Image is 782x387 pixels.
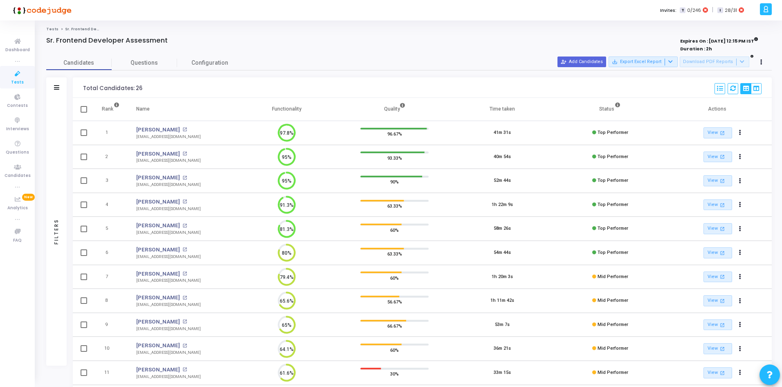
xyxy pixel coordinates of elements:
[182,152,187,156] mat-icon: open_in_new
[703,152,732,163] a: View
[735,175,746,187] button: Actions
[93,361,128,385] td: 11
[494,177,511,184] div: 52m 44s
[136,150,180,158] a: [PERSON_NAME]
[136,230,201,236] div: [EMAIL_ADDRESS][DOMAIN_NAME]
[182,176,187,180] mat-icon: open_in_new
[735,223,746,235] button: Actions
[390,226,399,234] span: 60%
[725,7,737,14] span: 28/31
[735,199,746,210] button: Actions
[735,151,746,163] button: Actions
[46,59,112,67] span: Candidates
[492,201,513,208] div: 1h 22m 9s
[660,7,676,14] label: Invites:
[494,225,511,232] div: 58m 26s
[136,342,180,350] a: [PERSON_NAME]
[390,274,399,282] span: 60%
[6,149,29,156] span: Questions
[495,321,510,328] div: 53m 7s
[719,321,726,328] mat-icon: open_in_new
[490,104,515,113] div: Time taken
[598,346,628,351] span: Mid Performer
[719,249,726,256] mat-icon: open_in_new
[93,265,128,289] td: 7
[719,201,726,208] mat-icon: open_in_new
[46,27,58,32] a: Tests
[182,296,187,300] mat-icon: open_in_new
[136,254,201,260] div: [EMAIL_ADDRESS][DOMAIN_NAME]
[136,198,180,206] a: [PERSON_NAME]
[719,369,726,376] mat-icon: open_in_new
[136,366,180,374] a: [PERSON_NAME]
[136,302,201,308] div: [EMAIL_ADDRESS][DOMAIN_NAME]
[233,98,341,121] th: Functionality
[182,272,187,276] mat-icon: open_in_new
[703,175,732,186] a: View
[136,374,201,380] div: [EMAIL_ADDRESS][DOMAIN_NAME]
[494,154,511,161] div: 40m 54s
[136,206,201,212] div: [EMAIL_ADDRESS][DOMAIN_NAME]
[387,322,402,330] span: 66.67%
[6,126,29,133] span: Interviews
[703,367,732,378] a: View
[735,295,746,307] button: Actions
[735,271,746,283] button: Actions
[735,367,746,378] button: Actions
[46,27,772,32] nav: breadcrumb
[93,169,128,193] td: 3
[598,274,628,279] span: Mid Performer
[387,250,402,258] span: 63.33%
[680,45,712,52] strong: Duration : 2h
[703,247,732,258] a: View
[83,85,142,92] div: Total Candidates: 26
[182,319,187,324] mat-icon: open_in_new
[11,79,24,86] span: Tests
[5,47,30,54] span: Dashboard
[93,193,128,217] td: 4
[22,194,35,201] span: New
[609,57,678,67] button: Export Excel Report
[93,217,128,241] td: 5
[136,246,180,254] a: [PERSON_NAME]
[680,36,758,45] strong: Expires On : [DATE] 12:15 PM IST
[136,134,201,140] div: [EMAIL_ADDRESS][DOMAIN_NAME]
[598,178,628,183] span: Top Performer
[341,98,449,121] th: Quality
[387,154,402,162] span: 93.33%
[598,322,628,327] span: Mid Performer
[494,249,511,256] div: 54m 44s
[703,272,732,283] a: View
[719,345,726,352] mat-icon: open_in_new
[680,57,749,67] button: Download PDF Reports
[712,6,713,14] span: |
[182,247,187,252] mat-icon: open_in_new
[598,130,628,135] span: Top Performer
[492,274,513,281] div: 1h 20m 3s
[4,172,31,179] span: Candidates
[717,7,723,14] span: I
[490,297,514,304] div: 1h 11m 42s
[719,297,726,304] mat-icon: open_in_new
[136,104,150,113] div: Name
[703,127,732,138] a: View
[93,313,128,337] td: 9
[703,295,732,306] a: View
[703,223,732,234] a: View
[136,326,201,332] div: [EMAIL_ADDRESS][DOMAIN_NAME]
[387,130,402,138] span: 96.67%
[136,174,180,182] a: [PERSON_NAME]
[598,226,628,231] span: Top Performer
[494,345,511,352] div: 36m 21s
[182,344,187,348] mat-icon: open_in_new
[598,370,628,375] span: Mid Performer
[494,369,511,376] div: 33m 15s
[136,222,180,230] a: [PERSON_NAME]
[598,250,628,255] span: Top Performer
[719,273,726,280] mat-icon: open_in_new
[719,153,726,160] mat-icon: open_in_new
[598,298,628,303] span: Mid Performer
[93,337,128,361] td: 10
[53,187,60,277] div: Filters
[598,154,628,159] span: Top Performer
